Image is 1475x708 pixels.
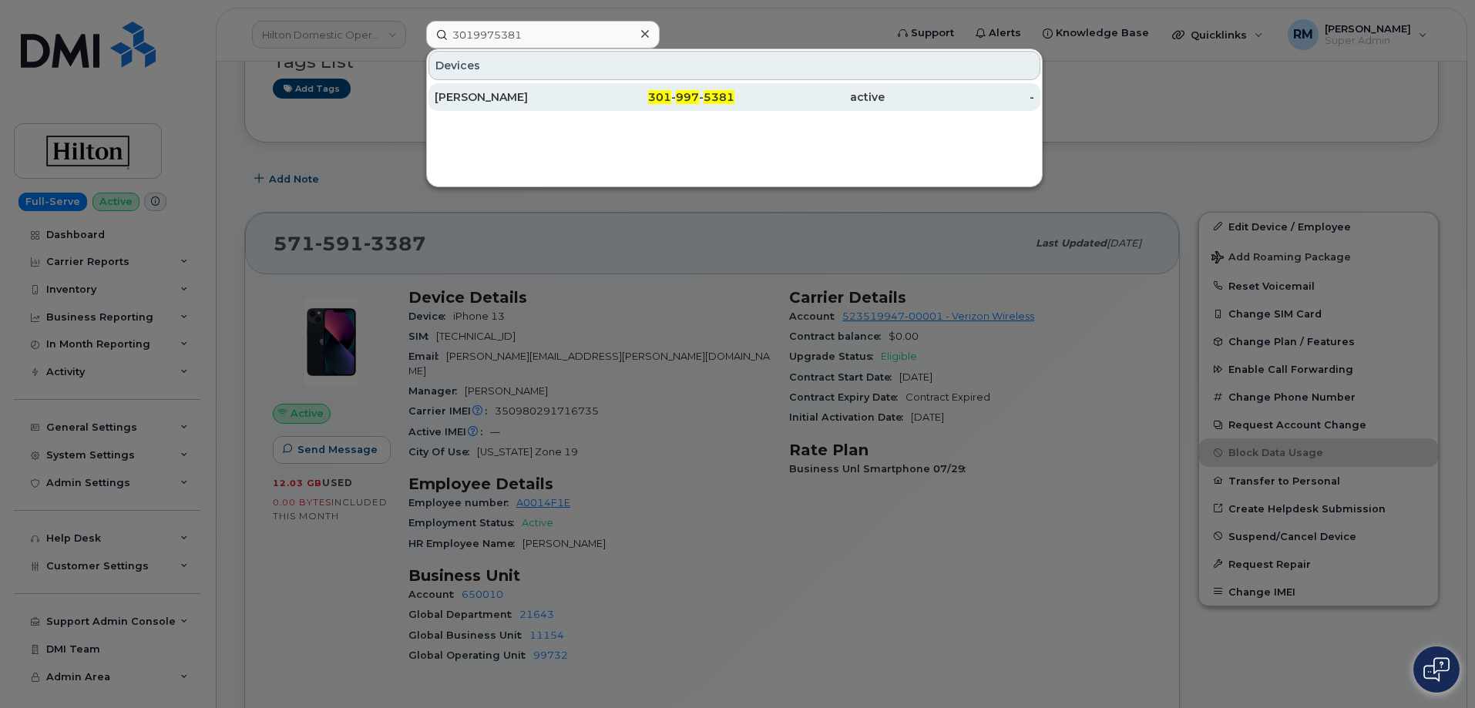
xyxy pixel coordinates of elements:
div: [PERSON_NAME] [435,89,585,105]
div: active [734,89,885,105]
span: 301 [648,90,671,104]
img: Open chat [1423,657,1450,682]
div: - - [585,89,735,105]
div: - [885,89,1035,105]
div: Devices [428,51,1040,80]
span: 5381 [704,90,734,104]
input: Find something... [426,21,660,49]
span: 997 [676,90,699,104]
a: [PERSON_NAME]301-997-5381active- [428,83,1040,111]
